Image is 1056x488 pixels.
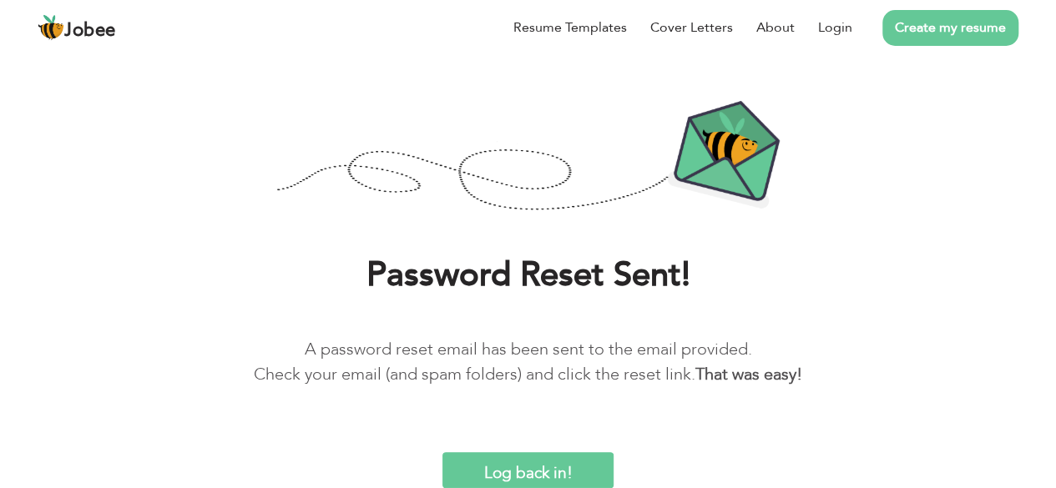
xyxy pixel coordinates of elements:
b: That was easy! [695,363,802,385]
a: Cover Letters [650,18,733,38]
p: A password reset email has been sent to the email provided. Check your email (and spam folders) a... [25,337,1031,387]
a: About [756,18,795,38]
a: Jobee [38,14,116,41]
a: Login [818,18,852,38]
img: Password-Reset-Confirmation.png [276,100,780,214]
input: Log back in! [442,452,614,488]
a: Resume Templates [513,18,627,38]
span: Jobee [64,22,116,40]
h1: Password Reset Sent! [25,254,1031,297]
a: Create my resume [882,10,1018,46]
img: jobee.io [38,14,64,41]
